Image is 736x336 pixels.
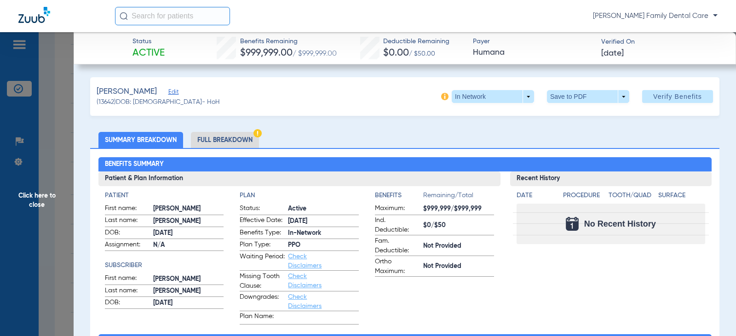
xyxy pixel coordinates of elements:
img: Calendar [566,217,579,231]
span: [PERSON_NAME] [153,204,224,214]
span: Last name: [105,216,150,227]
span: Deductible Remaining [383,37,449,46]
span: Assignment: [105,240,150,251]
span: Plan Name: [240,312,285,324]
span: Remaining/Total [423,191,494,204]
h4: Patient [105,191,224,200]
span: Plan Type: [240,240,285,251]
a: Check Disclaimers [288,253,322,269]
span: Benefits Type: [240,228,285,239]
li: Full Breakdown [191,132,259,148]
h4: Procedure [563,191,605,200]
span: $0/$50 [423,221,494,230]
app-breakdown-title: Procedure [563,191,605,204]
span: Status [132,37,165,46]
li: Summary Breakdown [98,132,183,148]
span: [PERSON_NAME] [153,216,224,226]
span: Active [132,47,165,60]
h4: Subscriber [105,261,224,270]
span: Benefits Remaining [240,37,337,46]
span: No Recent History [584,219,656,228]
span: [DATE] [153,298,224,308]
span: Ortho Maximum: [375,257,420,276]
span: [PERSON_NAME] [153,286,224,296]
span: Active [288,204,359,214]
span: N/A [153,240,224,250]
a: Check Disclaimers [288,273,322,289]
h4: Plan [240,191,359,200]
h2: Benefits Summary [98,157,712,172]
span: Not Provided [423,262,494,271]
app-breakdown-title: Benefits [375,191,423,204]
span: $999,999/$999,999 [423,204,494,214]
img: Zuub Logo [18,7,50,23]
button: Verify Benefits [642,90,713,103]
span: $999,999.00 [240,48,293,58]
span: / $50.00 [409,51,435,57]
h3: Patient & Plan Information [98,171,501,186]
span: Not Provided [423,241,494,251]
span: DOB: [105,298,150,309]
span: DOB: [105,228,150,239]
app-breakdown-title: Surface [658,191,705,204]
span: [DATE] [601,48,624,59]
span: Ind. Deductible: [375,216,420,235]
h4: Tooth/Quad [609,191,655,200]
button: Save to PDF [547,90,629,103]
span: Verified On [601,37,721,47]
span: Maximum: [375,204,420,215]
span: Payer [473,37,593,46]
span: First name: [105,273,150,285]
span: PPO [288,240,359,250]
span: / $999,999.00 [293,50,337,57]
h3: Recent History [510,171,711,186]
span: Verify Benefits [653,93,702,100]
span: $0.00 [383,48,409,58]
h4: Surface [658,191,705,200]
span: [DATE] [288,216,359,226]
span: (13642) DOB: [DEMOGRAPHIC_DATA] - HoH [97,97,220,107]
a: Check Disclaimers [288,294,322,309]
span: Fam. Deductible: [375,236,420,256]
span: Edit [168,89,177,97]
span: [PERSON_NAME] [97,86,157,97]
img: info-icon [441,93,448,100]
button: In Network [452,90,534,103]
h4: Date [517,191,555,200]
app-breakdown-title: Tooth/Quad [609,191,655,204]
img: Hazard [253,129,262,137]
span: Missing Tooth Clause: [240,272,285,291]
span: [PERSON_NAME] [153,274,224,284]
img: Search Icon [120,12,128,20]
span: Humana [473,47,593,58]
span: Status: [240,204,285,215]
h4: Benefits [375,191,423,200]
span: Downgrades: [240,292,285,311]
input: Search for patients [115,7,230,25]
span: In-Network [288,228,359,238]
span: [PERSON_NAME] Family Dental Care [593,11,718,21]
span: First name: [105,204,150,215]
span: [DATE] [153,228,224,238]
app-breakdown-title: Date [517,191,555,204]
span: Last name: [105,286,150,297]
span: Effective Date: [240,216,285,227]
span: Waiting Period: [240,252,285,270]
